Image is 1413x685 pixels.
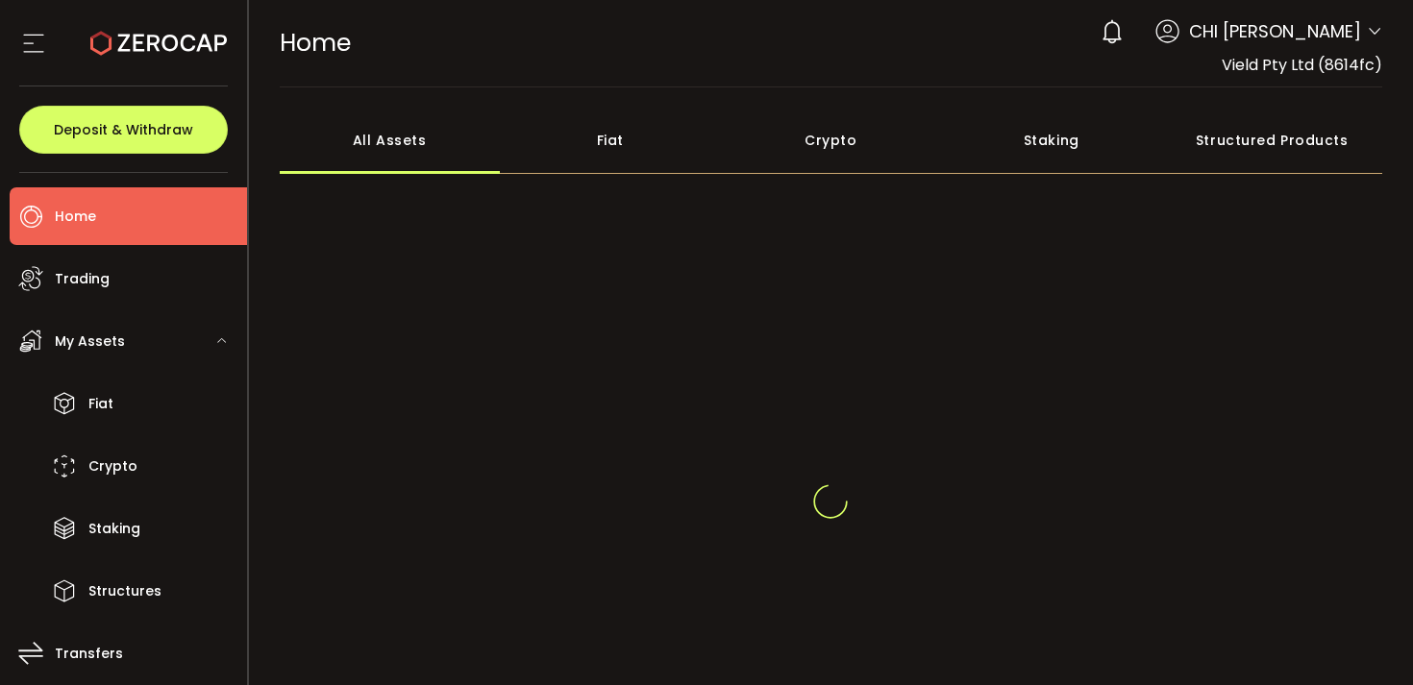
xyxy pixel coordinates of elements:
div: Structured Products [1162,107,1383,174]
span: My Assets [55,328,125,355]
span: Vield Pty Ltd (8614fc) [1222,54,1382,76]
div: Staking [941,107,1162,174]
span: Deposit & Withdraw [54,123,193,136]
button: Deposit & Withdraw [19,106,228,154]
span: Fiat [88,390,113,418]
span: Crypto [88,453,137,480]
span: Home [55,203,96,231]
div: Crypto [721,107,942,174]
span: Trading [55,265,110,293]
span: Transfers [55,640,123,668]
div: Fiat [500,107,721,174]
span: Staking [88,515,140,543]
span: Structures [88,577,161,605]
span: Home [280,26,351,60]
span: CHI [PERSON_NAME] [1189,18,1361,44]
div: All Assets [280,107,501,174]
